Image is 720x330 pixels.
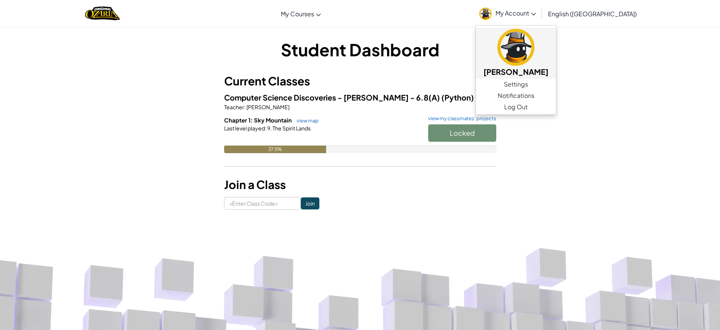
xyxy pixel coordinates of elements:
input: Join [301,197,319,209]
span: Teacher [224,104,244,110]
span: Notifications [498,91,534,100]
span: Computer Science Discoveries - [PERSON_NAME] - 6.8(A) [224,93,441,102]
a: Settings [476,79,556,90]
span: Last level played [224,125,265,132]
img: avatar [479,8,492,20]
h1: Student Dashboard [224,38,496,61]
img: avatar [497,29,534,66]
span: The Spirit Lands [272,125,311,132]
a: view map [293,118,319,124]
div: 37.5% [224,146,326,153]
span: 9. [266,125,272,132]
a: My Courses [277,3,325,24]
span: English ([GEOGRAPHIC_DATA]) [548,10,637,18]
a: view my classmates' projects [424,116,496,121]
span: : [244,104,246,110]
a: English ([GEOGRAPHIC_DATA]) [544,3,641,24]
a: My Account [475,2,540,25]
span: Chapter 1: Sky Mountain [224,116,293,124]
a: Notifications [476,90,556,101]
h3: Join a Class [224,176,496,193]
img: Home [85,6,120,21]
span: [PERSON_NAME] [246,104,290,110]
span: My Account [495,9,536,17]
a: Ozaria by CodeCombat logo [85,6,120,21]
input: <Enter Class Code> [224,197,301,210]
a: [PERSON_NAME] [476,28,556,79]
span: My Courses [281,10,314,18]
h5: [PERSON_NAME] [483,66,548,77]
a: Log Out [476,101,556,113]
span: : [265,125,266,132]
h3: Current Classes [224,73,496,90]
span: (Python) [441,93,474,102]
